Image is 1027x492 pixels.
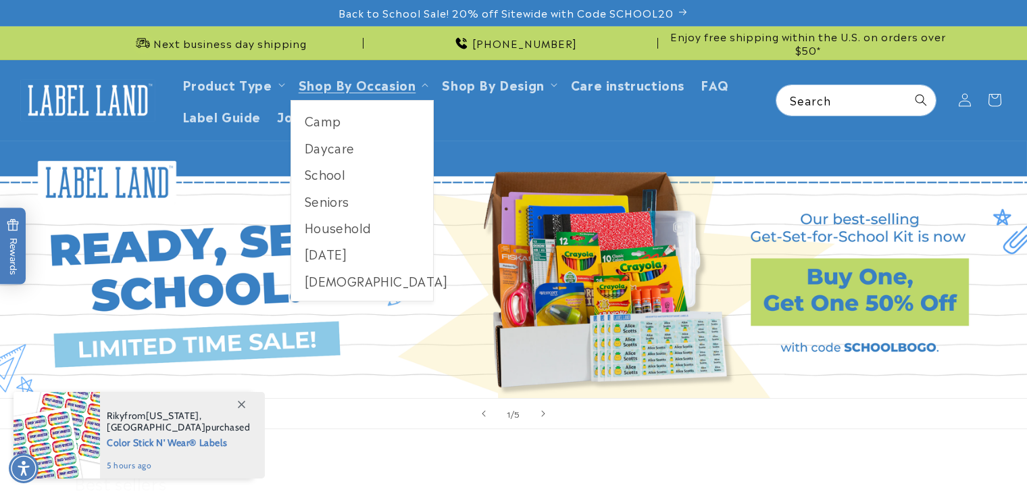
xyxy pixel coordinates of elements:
summary: Product Type [174,68,291,100]
img: Label Land [20,79,155,121]
a: Shop By Design [442,75,544,93]
a: FAQ [693,68,737,100]
span: Next business day shipping [153,36,307,50]
span: Color Stick N' Wear® Labels [107,433,251,450]
summary: Shop By Occasion [291,68,434,100]
button: Next slide [528,399,558,428]
span: [GEOGRAPHIC_DATA] [107,421,205,433]
span: Shop By Occasion [299,76,416,92]
div: Accessibility Menu [9,453,39,483]
span: [PHONE_NUMBER] [472,36,577,50]
span: from , purchased [107,410,251,433]
span: Join Affiliate Program [277,108,424,124]
span: 5 hours ago [107,460,251,472]
span: Rewards [7,219,20,275]
span: Enjoy free shipping within the U.S. on orders over $50* [663,30,953,56]
span: / [511,407,515,420]
a: Household [291,214,434,241]
a: Label Guide [174,100,270,132]
span: Back to School Sale! 20% off Sitewide with Code SCHOOL20 [339,6,674,20]
a: [DEMOGRAPHIC_DATA] [291,268,434,294]
a: [DATE] [291,241,434,267]
span: 1 [507,407,511,420]
a: Seniors [291,188,434,214]
span: [US_STATE] [146,410,199,422]
a: Product Type [182,75,272,93]
div: Announcement [74,26,364,59]
a: Label Land [16,74,161,126]
button: Search [906,85,936,115]
span: Care instructions [571,76,684,92]
summary: Shop By Design [434,68,562,100]
a: Join Affiliate Program [269,100,432,132]
span: 5 [514,407,520,420]
a: School [291,161,434,187]
a: Care instructions [563,68,693,100]
a: Daycare [291,134,434,161]
div: Announcement [369,26,658,59]
div: Announcement [663,26,953,59]
span: Label Guide [182,108,261,124]
a: Camp [291,107,434,134]
button: Previous slide [469,399,499,428]
span: FAQ [701,76,729,92]
span: Riky [107,410,124,422]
